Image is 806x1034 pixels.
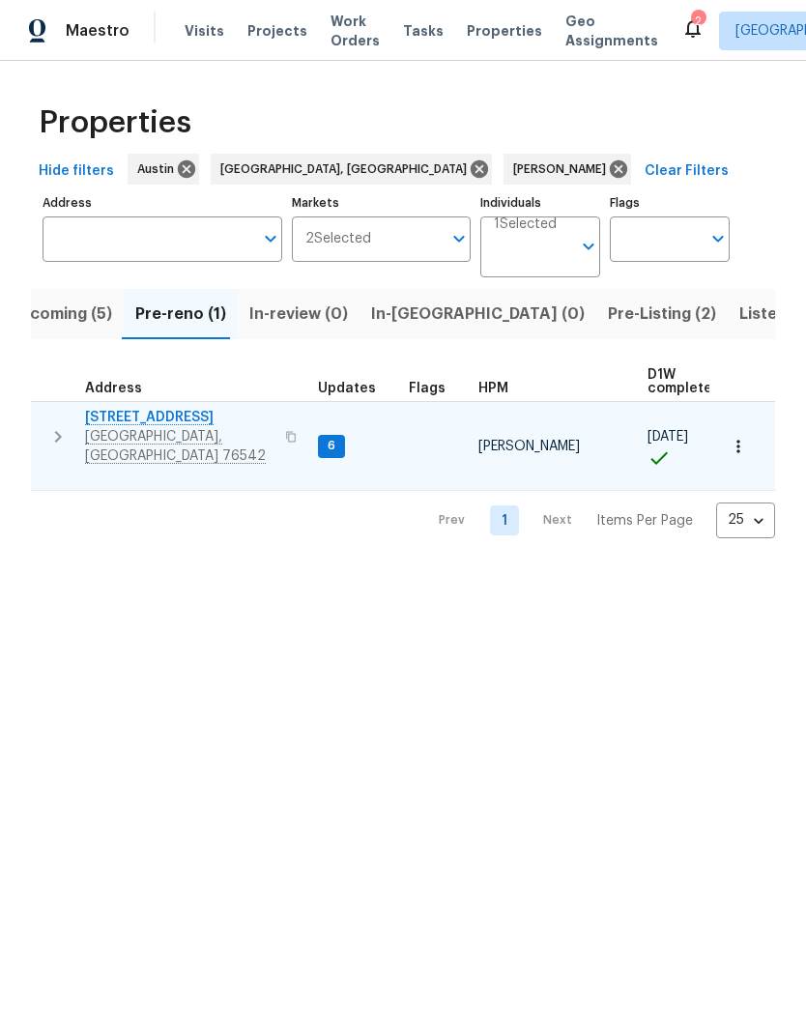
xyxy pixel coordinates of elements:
[610,197,730,209] label: Flags
[575,233,602,260] button: Open
[596,511,693,531] p: Items Per Page
[513,159,614,179] span: [PERSON_NAME]
[318,382,376,395] span: Updates
[490,505,519,535] a: Goto page 1
[31,154,122,189] button: Hide filters
[420,503,775,538] nav: Pagination Navigation
[446,225,473,252] button: Open
[292,197,472,209] label: Markets
[691,12,705,31] div: 2
[211,154,492,185] div: [GEOGRAPHIC_DATA], [GEOGRAPHIC_DATA]
[480,197,600,209] label: Individuals
[257,225,284,252] button: Open
[478,382,508,395] span: HPM
[137,159,182,179] span: Austin
[247,21,307,41] span: Projects
[705,225,732,252] button: Open
[478,440,580,453] span: [PERSON_NAME]
[85,382,142,395] span: Address
[43,197,282,209] label: Address
[249,301,348,328] span: In-review (0)
[565,12,658,50] span: Geo Assignments
[220,159,475,179] span: [GEOGRAPHIC_DATA], [GEOGRAPHIC_DATA]
[403,24,444,38] span: Tasks
[494,216,557,233] span: 1 Selected
[648,430,688,444] span: [DATE]
[185,21,224,41] span: Visits
[9,301,112,328] span: Upcoming (5)
[39,113,191,132] span: Properties
[320,438,343,454] span: 6
[66,21,130,41] span: Maestro
[409,382,446,395] span: Flags
[135,301,226,328] span: Pre-reno (1)
[637,154,736,189] button: Clear Filters
[504,154,631,185] div: [PERSON_NAME]
[371,301,585,328] span: In-[GEOGRAPHIC_DATA] (0)
[128,154,199,185] div: Austin
[39,159,114,184] span: Hide filters
[305,231,371,247] span: 2 Selected
[331,12,380,50] span: Work Orders
[467,21,542,41] span: Properties
[645,159,729,184] span: Clear Filters
[716,495,775,545] div: 25
[608,301,716,328] span: Pre-Listing (2)
[648,368,712,395] span: D1W complete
